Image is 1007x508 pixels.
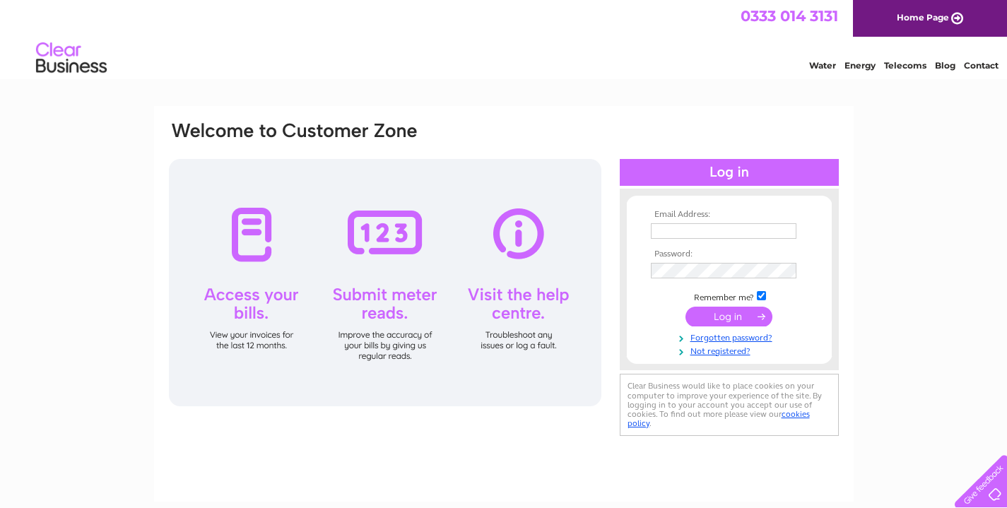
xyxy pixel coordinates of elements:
a: Telecoms [884,60,926,71]
th: Email Address: [647,210,811,220]
a: Blog [935,60,955,71]
a: cookies policy [628,409,810,428]
a: Forgotten password? [651,330,811,343]
td: Remember me? [647,289,811,303]
div: Clear Business would like to place cookies on your computer to improve your experience of the sit... [620,374,839,435]
div: Clear Business is a trading name of Verastar Limited (registered in [GEOGRAPHIC_DATA] No. 3667643... [170,8,838,69]
a: Contact [964,60,999,71]
a: Water [809,60,836,71]
th: Password: [647,249,811,259]
a: Energy [844,60,876,71]
img: logo.png [35,37,107,80]
a: 0333 014 3131 [741,7,838,25]
a: Not registered? [651,343,811,357]
input: Submit [685,307,772,326]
